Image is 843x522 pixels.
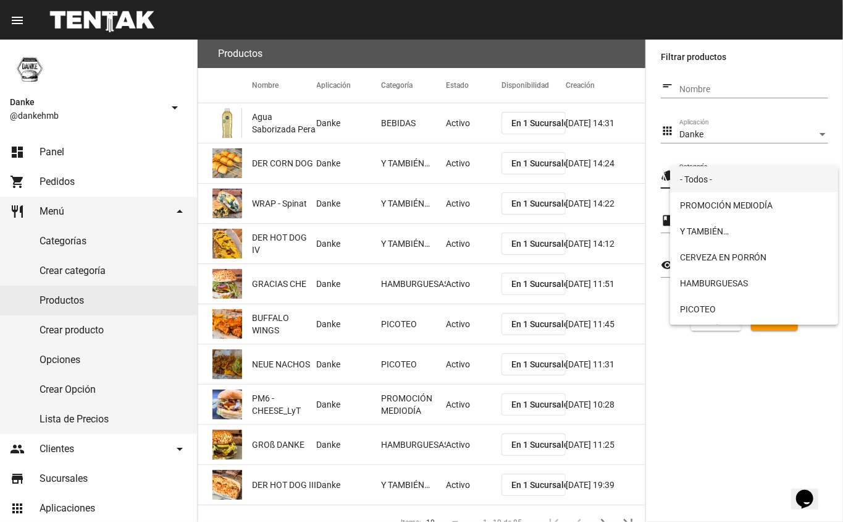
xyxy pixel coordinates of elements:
span: CERVEZA EN PORRÓN [680,244,829,270]
iframe: chat widget [791,473,831,510]
span: PICOTEO [680,296,829,322]
span: - Todos - [680,166,829,192]
span: PROMOCIÓN MEDIODÍA [680,192,829,218]
span: Y TAMBIÉN… [680,218,829,244]
span: HAMBURGUESAS [680,270,829,296]
span: CERVEZA EN LATA [680,322,829,348]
